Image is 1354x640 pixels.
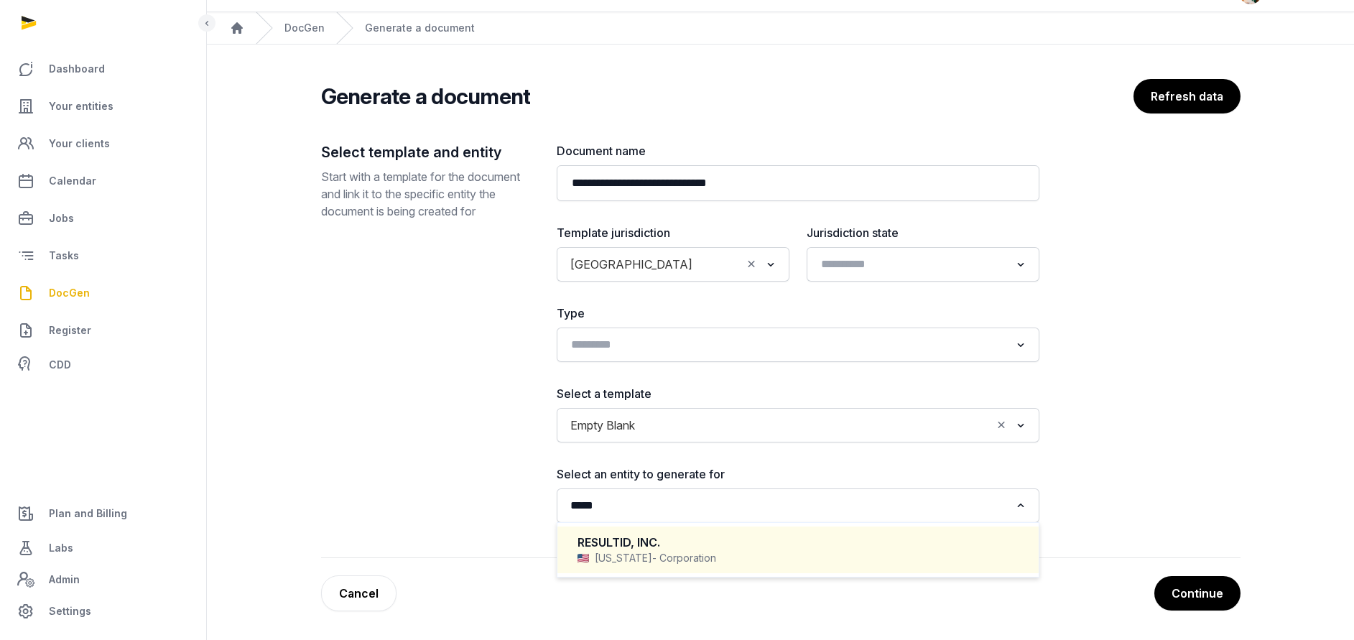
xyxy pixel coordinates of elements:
[321,168,534,220] p: Start with a template for the document and link it to the specific entity the document is being c...
[11,351,195,379] a: CDD
[11,201,195,236] a: Jobs
[578,534,1019,551] div: RESULTID, INC.
[49,356,71,374] span: CDD
[564,493,1032,519] div: Search for option
[1133,79,1241,113] button: Refresh data
[11,89,195,124] a: Your entities
[814,251,1032,277] div: Search for option
[564,332,1032,358] div: Search for option
[321,83,531,109] h2: Generate a document
[641,415,991,435] input: Search for option
[567,415,639,435] span: Empty Blank
[49,98,113,115] span: Your entities
[557,465,1039,483] label: Select an entity to generate for
[321,575,397,611] a: Cancel
[49,603,91,620] span: Settings
[557,142,1039,159] label: Document name
[699,254,741,274] input: Search for option
[11,164,195,198] a: Calendar
[557,305,1039,322] label: Type
[49,210,74,227] span: Jobs
[11,313,195,348] a: Register
[557,385,1039,402] label: Select a template
[564,251,782,277] div: Search for option
[11,565,195,594] a: Admin
[578,551,1019,565] div: [US_STATE]
[652,551,716,565] span: - Corporation
[49,247,79,264] span: Tasks
[49,571,80,588] span: Admin
[565,335,1010,355] input: Search for option
[567,254,696,274] span: [GEOGRAPHIC_DATA]
[49,322,91,339] span: Register
[807,224,1039,241] label: Jurisdiction state
[11,496,195,531] a: Plan and Billing
[564,412,1032,438] div: Search for option
[995,415,1008,435] button: Clear Selected
[11,276,195,310] a: DocGen
[578,554,589,562] img: us.png
[11,126,195,161] a: Your clients
[11,52,195,86] a: Dashboard
[49,539,73,557] span: Labs
[207,12,1354,45] nav: Breadcrumb
[557,224,789,241] label: Template jurisdiction
[815,254,1010,274] input: Search for option
[49,505,127,522] span: Plan and Billing
[49,60,105,78] span: Dashboard
[49,284,90,302] span: DocGen
[49,135,110,152] span: Your clients
[49,172,96,190] span: Calendar
[11,238,195,273] a: Tasks
[321,142,534,162] h2: Select template and entity
[1154,576,1241,611] button: Continue
[745,254,758,274] button: Clear Selected
[11,531,195,565] a: Labs
[284,21,325,35] a: DocGen
[365,21,475,35] div: Generate a document
[565,496,1010,516] input: Search for option
[11,594,195,629] a: Settings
